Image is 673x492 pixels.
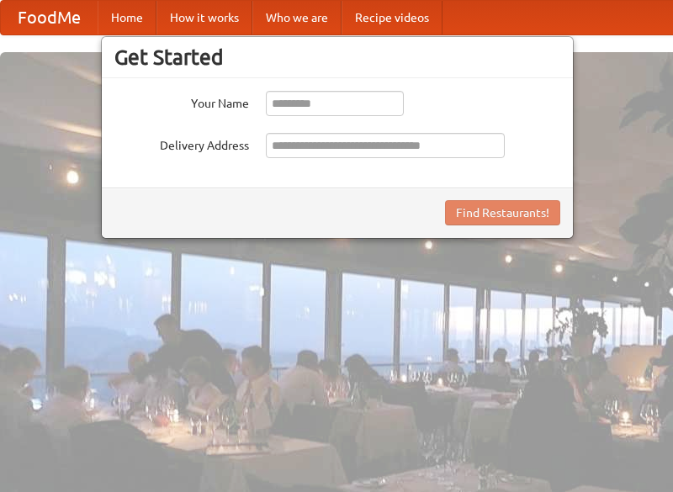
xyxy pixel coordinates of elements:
a: FoodMe [1,1,98,34]
label: Your Name [114,91,249,112]
h3: Get Started [114,45,560,70]
a: Who we are [252,1,342,34]
a: Home [98,1,156,34]
a: How it works [156,1,252,34]
button: Find Restaurants! [445,200,560,225]
label: Delivery Address [114,133,249,154]
a: Recipe videos [342,1,442,34]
